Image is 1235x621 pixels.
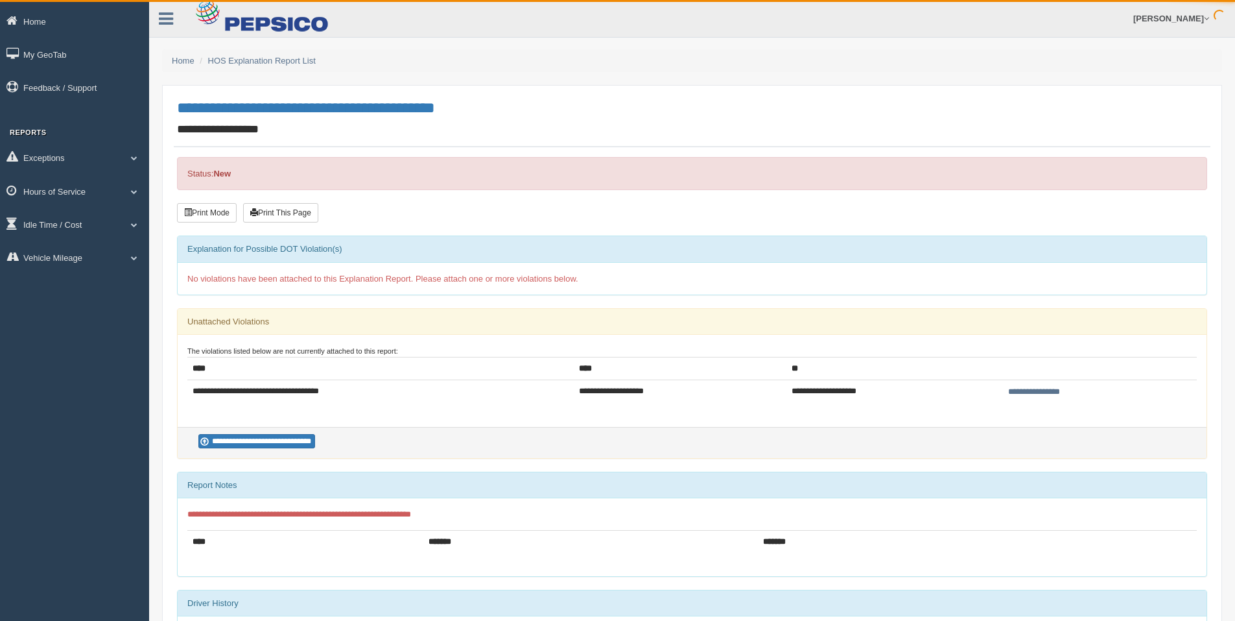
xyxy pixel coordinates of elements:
[213,169,231,178] strong: New
[178,236,1206,262] div: Explanation for Possible DOT Violation(s)
[178,591,1206,616] div: Driver History
[178,472,1206,498] div: Report Notes
[243,203,318,223] button: Print This Page
[187,347,398,355] small: The violations listed below are not currently attached to this report:
[208,56,316,66] a: HOS Explanation Report List
[178,309,1206,335] div: Unattached Violations
[177,157,1207,190] div: Status:
[172,56,194,66] a: Home
[187,274,578,284] span: No violations have been attached to this Explanation Report. Please attach one or more violations...
[177,203,237,223] button: Print Mode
